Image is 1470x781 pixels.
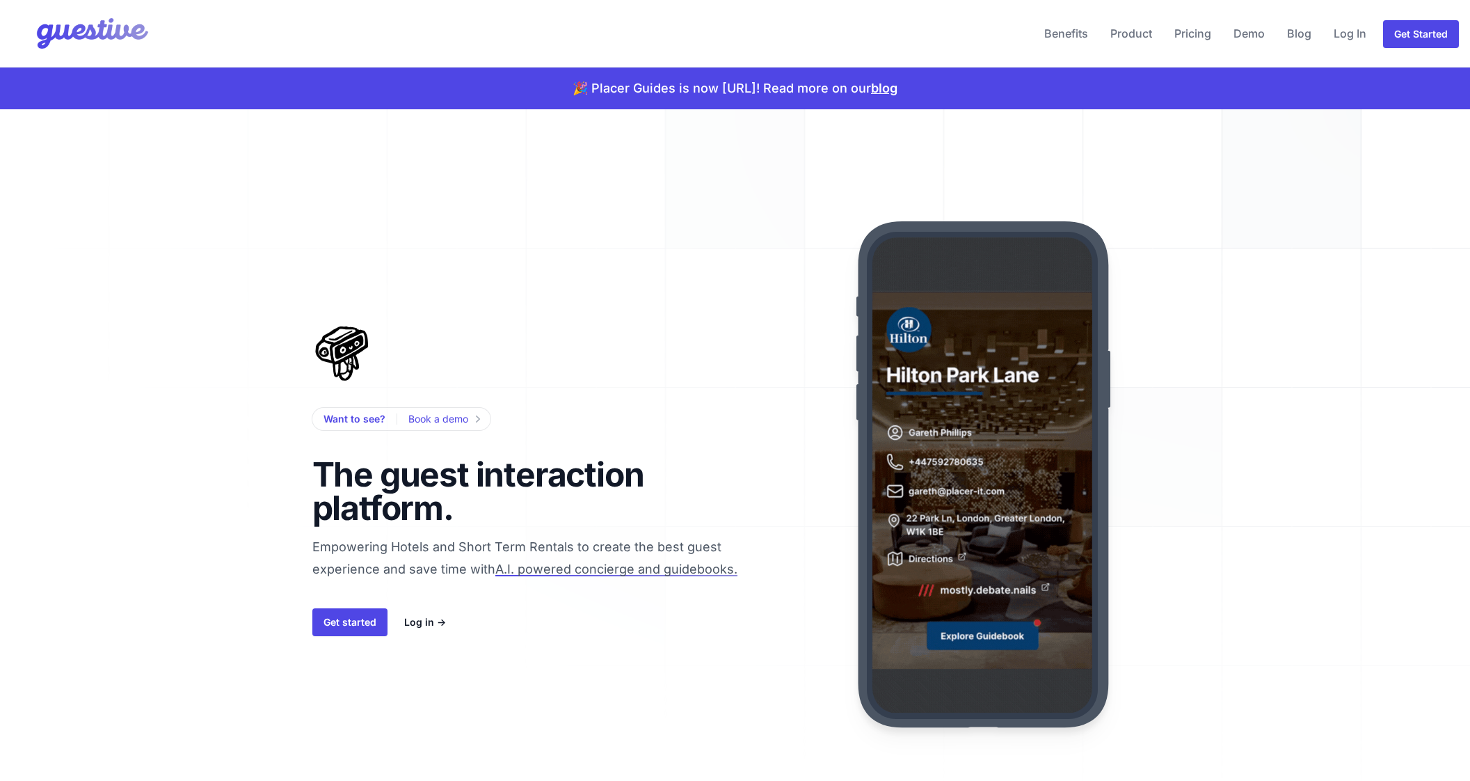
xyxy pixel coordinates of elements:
[1169,17,1217,50] a: Pricing
[871,81,897,95] a: blog
[312,539,780,636] span: Empowering Hotels and Short Term Rentals to create the best guest experience and save time with
[1328,17,1372,50] a: Log In
[1105,17,1158,50] a: Product
[404,614,446,631] a: Log in →
[1039,17,1094,50] a: Benefits
[1281,17,1317,50] a: Blog
[312,608,388,636] a: Get started
[495,562,737,576] span: A.I. powered concierge and guidebooks.
[312,458,669,525] h1: The guest interaction platform.
[573,79,897,98] p: 🎉 Placer Guides is now [URL]! Read more on our
[408,411,479,427] a: Book a demo
[1383,20,1459,48] a: Get Started
[11,6,152,61] img: Your Company
[1228,17,1270,50] a: Demo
